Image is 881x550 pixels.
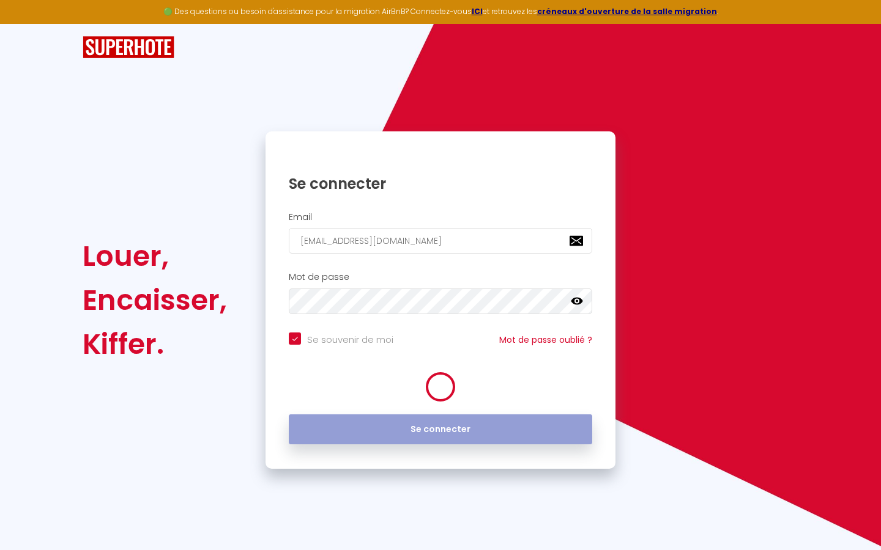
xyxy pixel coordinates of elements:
img: SuperHote logo [83,36,174,59]
a: créneaux d'ouverture de la salle migration [537,6,717,16]
h2: Mot de passe [289,272,592,282]
input: Ton Email [289,228,592,254]
div: Encaisser, [83,278,227,322]
a: Mot de passe oublié ? [499,334,592,346]
a: ICI [472,6,483,16]
h2: Email [289,212,592,222]
h1: Se connecter [289,174,592,193]
button: Se connecter [289,414,592,445]
div: Louer, [83,234,227,278]
button: Ouvrir le widget de chat LiveChat [10,5,46,42]
div: Kiffer. [83,322,227,366]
